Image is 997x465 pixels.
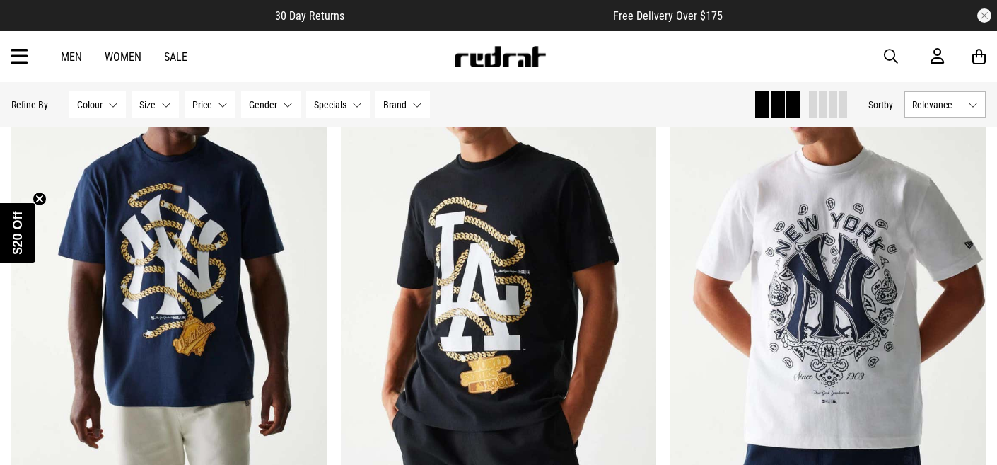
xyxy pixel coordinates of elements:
[192,99,212,110] span: Price
[453,46,547,67] img: Redrat logo
[33,192,47,206] button: Close teaser
[105,50,141,64] a: Women
[912,99,962,110] span: Relevance
[69,91,126,118] button: Colour
[275,9,344,23] span: 30 Day Returns
[11,6,54,48] button: Open LiveChat chat widget
[314,99,346,110] span: Specials
[132,91,179,118] button: Size
[11,99,48,110] p: Refine By
[306,91,370,118] button: Specials
[868,96,893,113] button: Sortby
[375,91,430,118] button: Brand
[164,50,187,64] a: Sale
[249,99,277,110] span: Gender
[613,9,723,23] span: Free Delivery Over $175
[884,99,893,110] span: by
[139,99,156,110] span: Size
[11,211,25,254] span: $20 Off
[904,91,986,118] button: Relevance
[77,99,103,110] span: Colour
[61,50,82,64] a: Men
[185,91,235,118] button: Price
[373,8,585,23] iframe: Customer reviews powered by Trustpilot
[383,99,407,110] span: Brand
[241,91,301,118] button: Gender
